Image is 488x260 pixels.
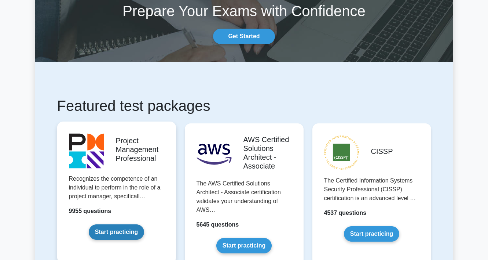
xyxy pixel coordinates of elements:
a: Get Started [213,29,275,44]
a: Start practicing [344,226,399,242]
h1: Featured test packages [57,97,431,115]
a: Start practicing [216,238,272,253]
h1: Prepare Your Exams with Confidence [35,2,453,20]
a: Start practicing [89,224,144,240]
